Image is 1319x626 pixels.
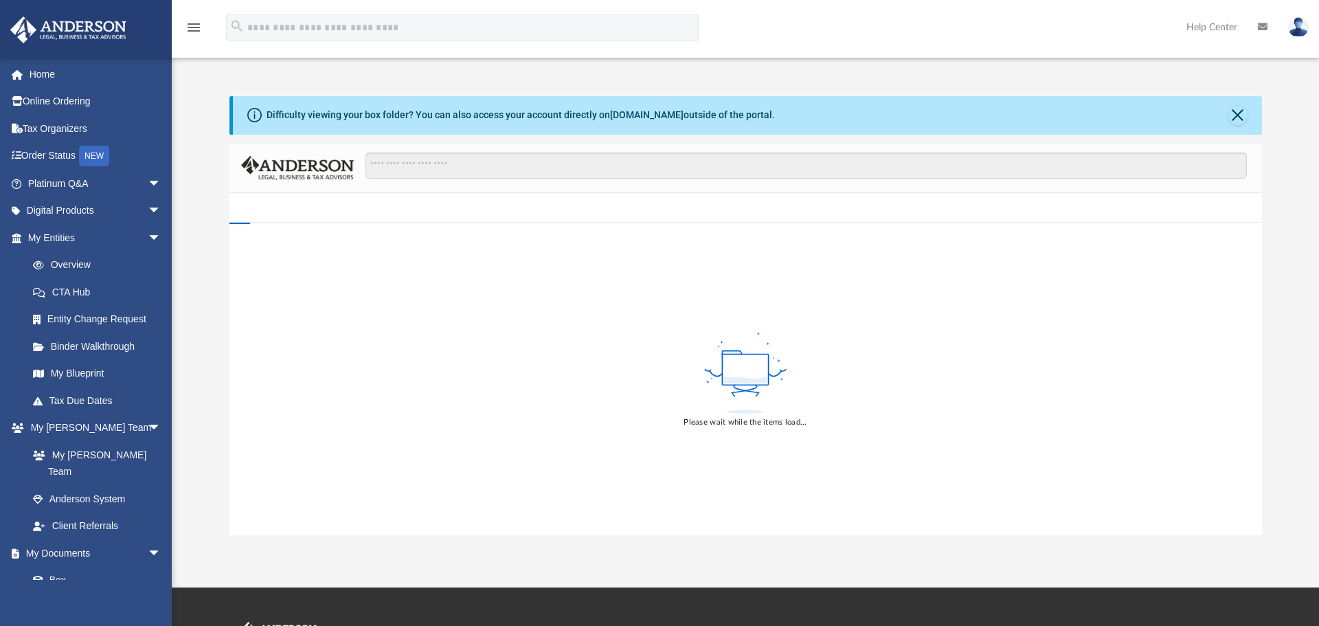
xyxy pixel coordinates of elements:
img: User Pic [1288,17,1309,37]
a: Order StatusNEW [10,142,182,170]
a: Entity Change Request [19,306,182,333]
span: arrow_drop_down [148,539,175,568]
i: search [229,19,245,34]
img: Anderson Advisors Platinum Portal [6,16,131,43]
button: Close [1228,106,1248,125]
div: Please wait while the items load... [684,416,807,429]
div: Difficulty viewing your box folder? You can also access your account directly on outside of the p... [267,108,775,122]
a: Digital Productsarrow_drop_down [10,197,182,225]
div: NEW [79,146,109,166]
a: Binder Walkthrough [19,333,182,360]
a: CTA Hub [19,278,182,306]
a: Online Ordering [10,88,182,115]
a: Home [10,60,182,88]
a: My Entitiesarrow_drop_down [10,224,182,251]
a: Platinum Q&Aarrow_drop_down [10,170,182,197]
a: [DOMAIN_NAME] [610,109,684,120]
a: Overview [19,251,182,279]
a: Tax Organizers [10,115,182,142]
a: My Documentsarrow_drop_down [10,539,175,567]
a: My Blueprint [19,360,175,388]
a: Client Referrals [19,513,175,540]
a: My [PERSON_NAME] Teamarrow_drop_down [10,414,175,442]
span: arrow_drop_down [148,414,175,443]
i: menu [185,19,202,36]
input: Search files and folders [365,153,1246,179]
a: Box [19,567,168,594]
a: menu [185,26,202,36]
span: arrow_drop_down [148,224,175,252]
span: arrow_drop_down [148,170,175,198]
a: Tax Due Dates [19,387,182,414]
a: My [PERSON_NAME] Team [19,441,168,485]
a: Anderson System [19,485,175,513]
span: arrow_drop_down [148,197,175,225]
